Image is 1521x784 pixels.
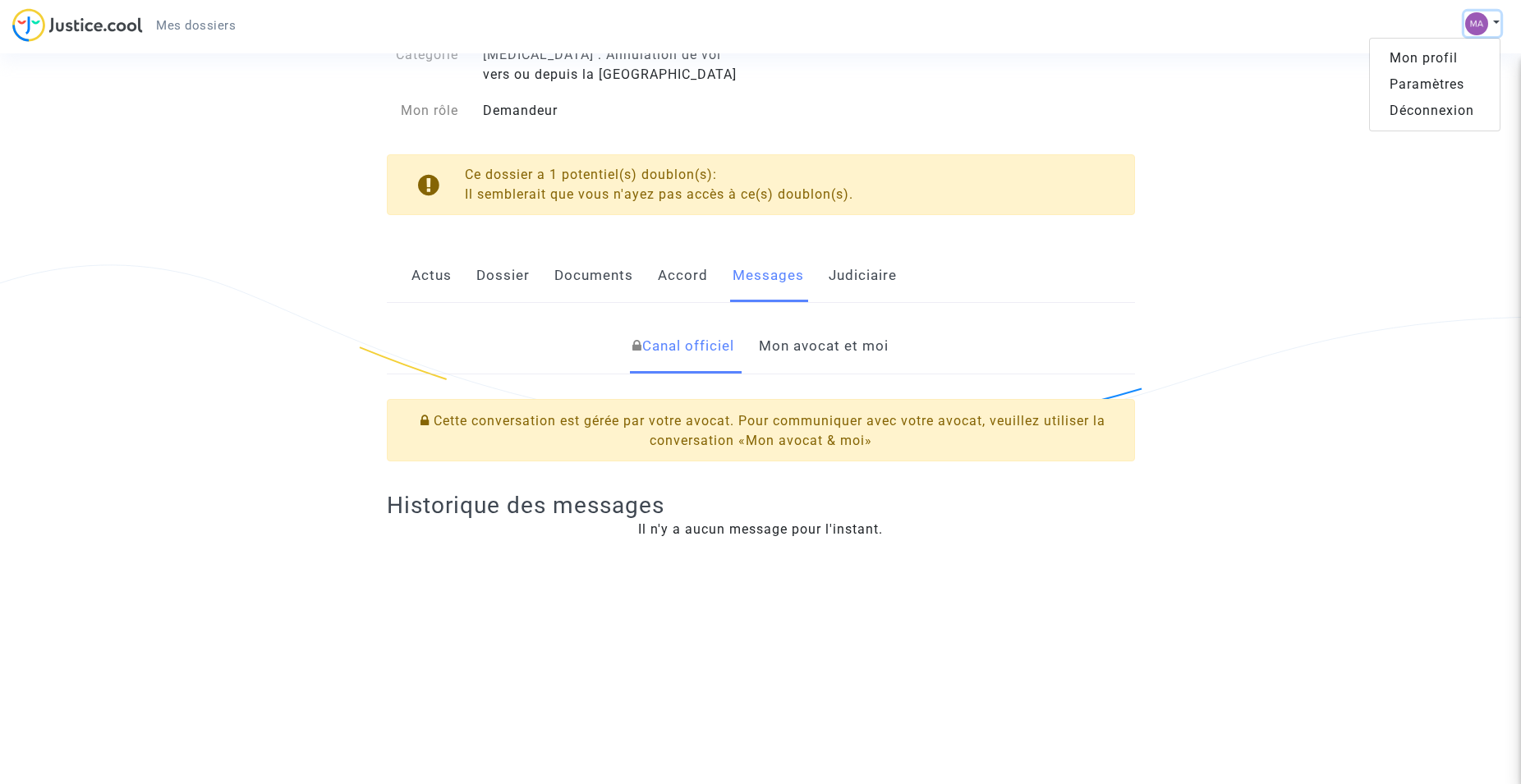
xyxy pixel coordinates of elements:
a: Mon profil [1370,45,1500,71]
a: Judiciaire [829,249,897,303]
div: Mon rôle [375,101,471,121]
a: Canal officiel [632,319,734,374]
span: Mes dossiers [156,18,236,33]
img: jc-logo.svg [12,8,143,42]
a: Mon avocat et moi [759,319,889,374]
div: Cette conversation est gérée par votre avocat. Pour communiquer avec votre avocat, veuillez utili... [387,399,1135,461]
div: Catégorie [375,45,471,85]
a: Mes dossiers [143,13,249,38]
a: Déconnexion [1370,98,1500,124]
a: Actus [411,249,452,303]
div: Ce dossier a 1 potentiel(s) doublon(s): [465,165,1117,185]
img: eef2fd3f039d41a4c033291dbb5ad000 [1465,12,1488,35]
div: Demandeur [471,101,760,121]
a: Accord [658,249,708,303]
div: Il n'y a aucun message pour l'instant. [387,520,1135,539]
a: Paramètres [1370,71,1500,98]
h2: Historique des messages [387,491,1135,520]
div: Il semblerait que vous n'ayez pas accès à ce(s) doublon(s). [465,185,1117,204]
div: [MEDICAL_DATA] : Annulation de vol vers ou depuis la [GEOGRAPHIC_DATA] [471,45,760,85]
a: Messages [733,249,804,303]
a: Documents [554,249,633,303]
a: Dossier [476,249,530,303]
